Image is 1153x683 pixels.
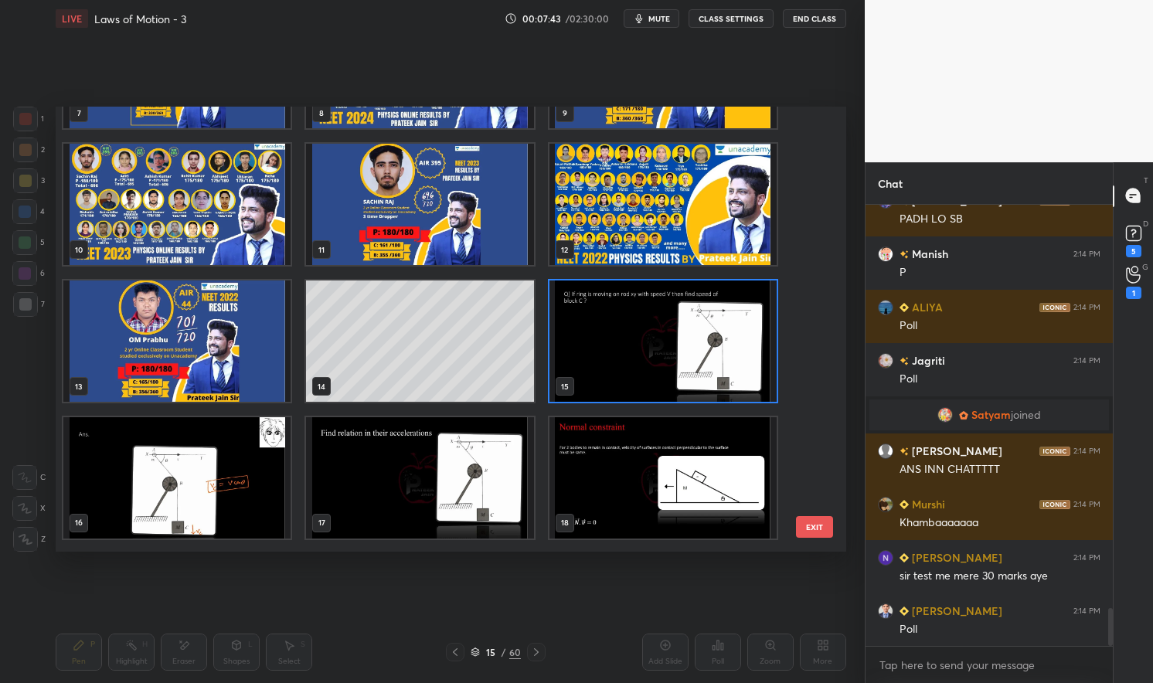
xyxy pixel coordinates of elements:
div: 2:14 PM [1073,446,1100,455]
h4: Laws of Motion - 3 [94,12,186,26]
div: 5 [12,230,45,255]
button: mute [624,9,679,28]
img: iconic-dark.1390631f.png [1039,302,1070,311]
h6: [PERSON_NAME] [909,549,1002,566]
div: 2:14 PM [1073,499,1100,508]
img: Learner_Badge_hustler_a18805edde.svg [959,410,968,420]
span: mute [648,13,670,24]
img: no-rating-badge.077c3623.svg [900,250,909,259]
h6: [PERSON_NAME] [909,443,1002,459]
img: no-rating-badge.077c3623.svg [900,197,909,206]
div: grid [56,107,819,551]
img: a30c86dbdcae4997bb27c8833ae2dd09.jpg [878,299,893,314]
div: 5 [1126,245,1141,257]
div: sir test me mere 30 marks aye [900,569,1100,584]
h6: [PERSON_NAME] [909,603,1002,619]
div: 2:14 PM [1073,195,1100,205]
button: EXIT [796,516,833,538]
img: no-rating-badge.077c3623.svg [900,447,909,456]
img: 3 [878,549,893,565]
div: Poll [900,318,1100,334]
h6: Murshi [909,496,945,512]
button: End Class [783,9,846,28]
img: Learner_Badge_beginner_1_8b307cf2a0.svg [900,500,909,509]
div: 2 [13,138,45,162]
div: 1 [1126,287,1141,299]
div: 2:14 PM [1073,249,1100,258]
div: LIVE [56,9,88,28]
h6: ALIYA [909,299,943,315]
div: grid [866,205,1113,647]
div: 2:14 PM [1073,606,1100,615]
h6: Jagriti [909,352,945,369]
p: Chat [866,163,915,204]
div: 15 [483,647,498,657]
img: 94c0c3328d56494dac54a5bd023bd29e.jpg [878,246,893,261]
img: Learner_Badge_beginner_1_8b307cf2a0.svg [900,303,909,312]
h6: Manish [909,246,948,262]
img: default.png [878,443,893,458]
div: 2:14 PM [1073,355,1100,365]
div: Khambaaaaaaa [900,515,1100,531]
div: 2:14 PM [1073,552,1100,562]
img: iconic-dark.1390631f.png [1039,446,1070,455]
span: Satyam [971,409,1011,421]
img: Learner_Badge_beginner_1_8b307cf2a0.svg [900,607,909,616]
div: 2:14 PM [1073,302,1100,311]
div: Z [13,527,46,552]
img: iconic-dark.1390631f.png [1039,195,1070,205]
div: ANS INN CHATTTTT [900,462,1100,477]
div: P [900,265,1100,280]
div: X [12,496,46,521]
img: 652254a09b234553a3de4e36035ad364.jpg [878,603,893,618]
div: 1 [13,107,44,131]
div: 7 [13,292,45,317]
img: 3 [937,407,953,423]
img: b2b54e218a564561afd6f3cf6f1aafbf.jpg [878,352,893,368]
span: joined [1011,409,1041,421]
div: Poll [900,372,1100,387]
div: 60 [509,645,521,659]
img: no-rating-badge.077c3623.svg [900,357,909,365]
div: C [12,465,46,490]
p: T [1144,175,1148,186]
img: Learner_Badge_beginner_1_8b307cf2a0.svg [900,553,909,562]
div: / [502,647,506,657]
div: 3 [13,168,45,193]
div: Poll [900,622,1100,637]
button: CLASS SETTINGS [689,9,774,28]
div: PADH LO SB [900,212,1100,227]
p: G [1142,261,1148,273]
div: 6 [12,261,45,286]
img: iconic-dark.1390631f.png [1039,499,1070,508]
div: 4 [12,199,45,224]
img: caa92c894f99420aa0c809ac8c137e93.jpg [878,496,893,511]
p: D [1143,218,1148,229]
